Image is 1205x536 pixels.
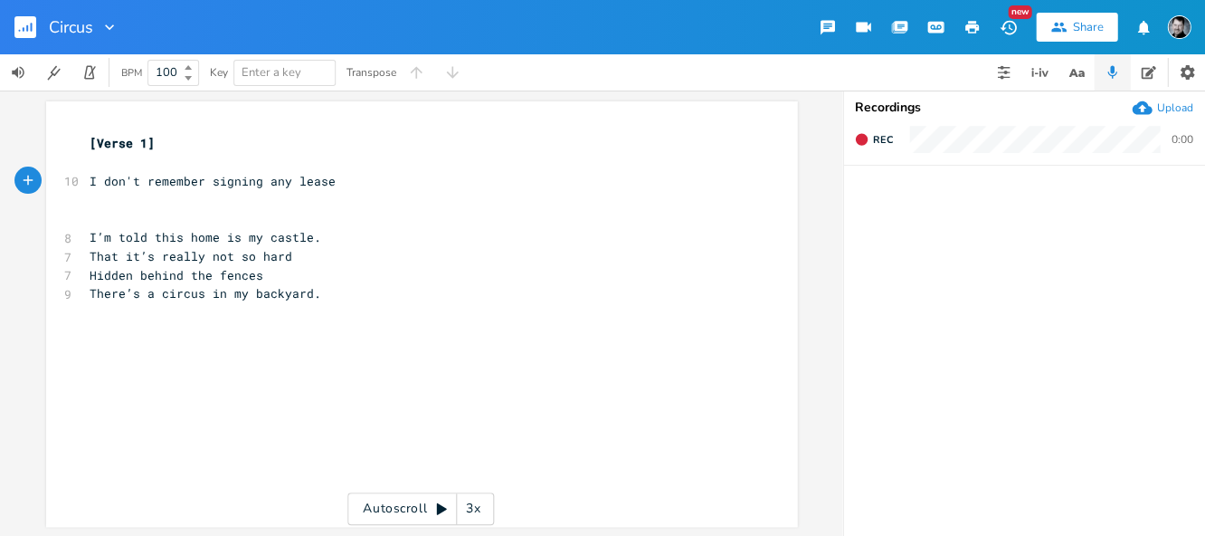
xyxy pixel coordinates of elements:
[90,267,263,283] span: Hidden behind the fences
[1171,134,1192,145] div: 0:00
[49,19,93,35] span: Circus
[854,101,1194,114] div: Recordings
[1072,19,1103,35] div: Share
[1167,15,1191,39] img: Timothy James
[1132,98,1192,118] button: Upload
[1036,13,1117,42] button: Share
[347,493,494,525] div: Autoscroll
[847,125,899,154] button: Rec
[872,133,892,147] span: Rec
[242,64,301,81] span: Enter a key
[90,135,155,151] span: [Verse 1]
[121,68,142,78] div: BPM
[90,285,321,301] span: There’s a circus in my backyard.
[990,11,1026,43] button: New
[457,493,489,525] div: 3x
[90,173,336,189] span: I don't remember signing any lease
[1008,5,1031,19] div: New
[1156,100,1192,115] div: Upload
[346,67,396,78] div: Transpose
[90,229,321,245] span: I’m told this home is my castle.
[90,248,292,264] span: That it’s really not so hard
[210,67,228,78] div: Key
